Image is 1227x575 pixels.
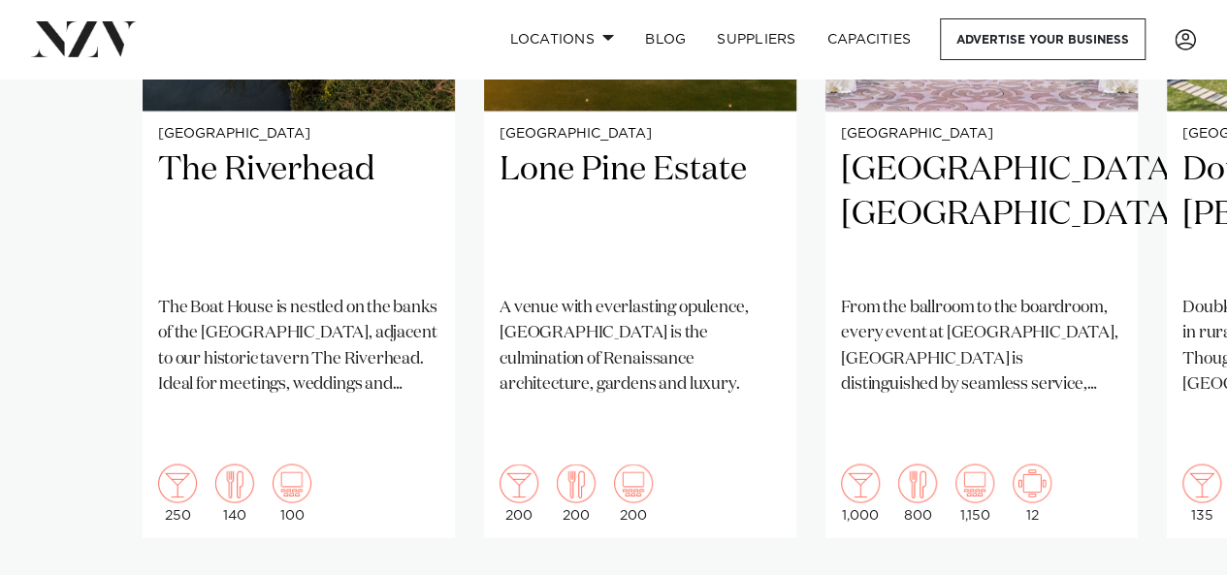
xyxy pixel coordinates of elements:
[1182,463,1221,502] img: cocktail.png
[500,463,538,522] div: 200
[158,295,439,397] p: The Boat House is nestled on the banks of the [GEOGRAPHIC_DATA], adjacent to our historic tavern ...
[955,463,994,522] div: 1,150
[557,463,596,522] div: 200
[841,295,1122,397] p: From the ballroom to the boardroom, every event at [GEOGRAPHIC_DATA], [GEOGRAPHIC_DATA] is distin...
[614,463,653,522] div: 200
[898,463,937,522] div: 800
[630,18,701,60] a: BLOG
[841,463,880,502] img: cocktail.png
[841,127,1122,142] small: [GEOGRAPHIC_DATA]
[701,18,811,60] a: SUPPLIERS
[1013,463,1051,522] div: 12
[494,18,630,60] a: Locations
[940,18,1146,60] a: Advertise your business
[500,463,538,502] img: cocktail.png
[841,148,1122,279] h2: [GEOGRAPHIC_DATA], [GEOGRAPHIC_DATA]
[158,463,197,502] img: cocktail.png
[215,463,254,502] img: dining.png
[1013,463,1051,502] img: meeting.png
[273,463,311,522] div: 100
[812,18,927,60] a: Capacities
[841,463,880,522] div: 1,000
[158,127,439,142] small: [GEOGRAPHIC_DATA]
[273,463,311,502] img: theatre.png
[500,148,781,279] h2: Lone Pine Estate
[500,127,781,142] small: [GEOGRAPHIC_DATA]
[557,463,596,502] img: dining.png
[614,463,653,502] img: theatre.png
[500,295,781,397] p: A venue with everlasting opulence, [GEOGRAPHIC_DATA] is the culmination of Renaissance architectu...
[955,463,994,502] img: theatre.png
[158,463,197,522] div: 250
[31,21,137,56] img: nzv-logo.png
[898,463,937,502] img: dining.png
[215,463,254,522] div: 140
[158,148,439,279] h2: The Riverhead
[1182,463,1221,522] div: 135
